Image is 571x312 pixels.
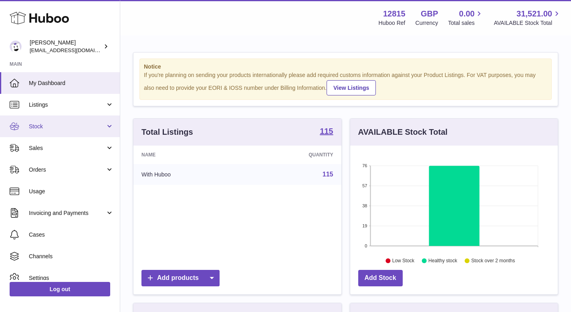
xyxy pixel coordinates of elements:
a: 115 [323,171,333,178]
a: View Listings [327,80,376,95]
div: [PERSON_NAME] [30,39,102,54]
a: Log out [10,282,110,296]
strong: GBP [421,8,438,19]
img: shophawksclub@gmail.com [10,41,22,53]
span: Cases [29,231,114,239]
text: 19 [362,223,367,228]
strong: Notice [144,63,547,71]
th: Quantity [243,146,341,164]
text: 38 [362,203,367,208]
th: Name [133,146,243,164]
a: 0.00 Total sales [448,8,484,27]
div: Huboo Ref [379,19,406,27]
text: 57 [362,183,367,188]
a: Add Stock [358,270,403,286]
h3: Total Listings [141,127,193,138]
span: Total sales [448,19,484,27]
span: 0.00 [459,8,475,19]
a: Add products [141,270,220,286]
text: 0 [365,243,367,248]
span: My Dashboard [29,79,114,87]
text: Healthy stock [428,258,458,263]
text: Low Stock [392,258,414,263]
a: 115 [320,127,333,137]
span: Invoicing and Payments [29,209,105,217]
span: Listings [29,101,105,109]
h3: AVAILABLE Stock Total [358,127,448,138]
span: Orders [29,166,105,174]
span: Settings [29,274,114,282]
div: If you're planning on sending your products internationally please add required customs informati... [144,71,547,95]
strong: 12815 [383,8,406,19]
span: 31,521.00 [517,8,552,19]
div: Currency [416,19,438,27]
strong: 115 [320,127,333,135]
td: With Huboo [133,164,243,185]
span: Channels [29,253,114,260]
text: Stock over 2 months [471,258,515,263]
span: Stock [29,123,105,130]
span: Sales [29,144,105,152]
text: 76 [362,163,367,168]
span: Usage [29,188,114,195]
a: 31,521.00 AVAILABLE Stock Total [494,8,561,27]
span: [EMAIL_ADDRESS][DOMAIN_NAME] [30,47,118,53]
span: AVAILABLE Stock Total [494,19,561,27]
